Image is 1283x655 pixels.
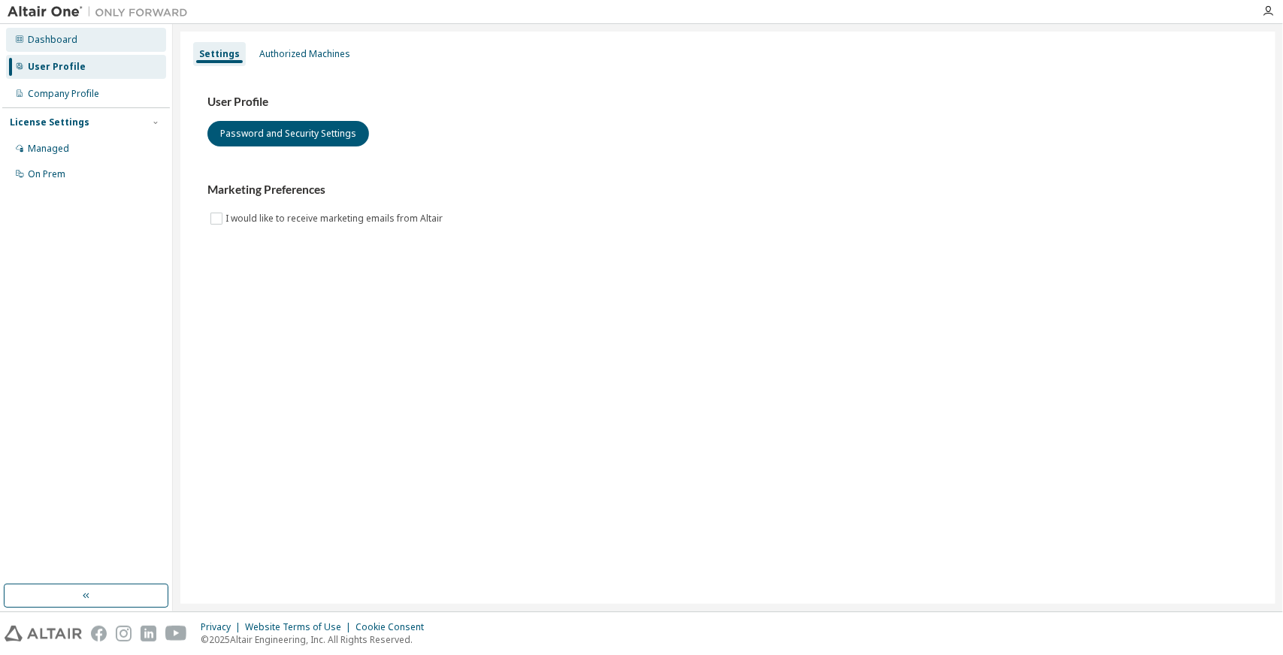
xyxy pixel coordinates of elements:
[116,626,132,641] img: instagram.svg
[28,61,86,73] div: User Profile
[8,5,195,20] img: Altair One
[165,626,187,641] img: youtube.svg
[91,626,107,641] img: facebook.svg
[28,88,99,100] div: Company Profile
[201,633,433,646] p: © 2025 Altair Engineering, Inc. All Rights Reserved.
[207,95,1248,110] h3: User Profile
[225,210,446,228] label: I would like to receive marketing emails from Altair
[245,621,356,633] div: Website Terms of Use
[10,116,89,128] div: License Settings
[28,34,77,46] div: Dashboard
[28,143,69,155] div: Managed
[207,121,369,146] button: Password and Security Settings
[5,626,82,641] img: altair_logo.svg
[201,621,245,633] div: Privacy
[141,626,156,641] img: linkedin.svg
[199,48,240,60] div: Settings
[356,621,433,633] div: Cookie Consent
[28,168,65,180] div: On Prem
[207,183,1248,198] h3: Marketing Preferences
[259,48,350,60] div: Authorized Machines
